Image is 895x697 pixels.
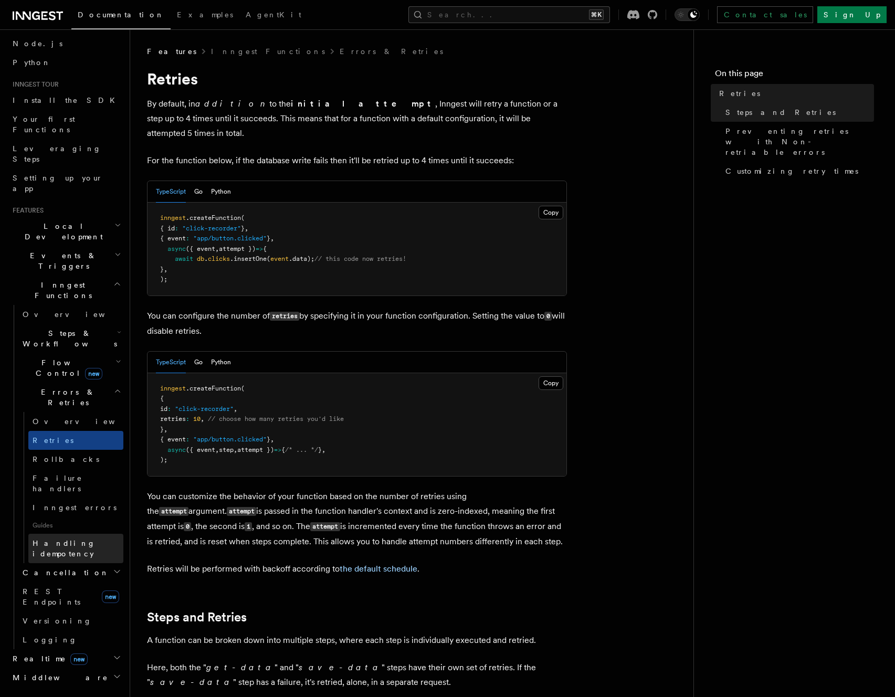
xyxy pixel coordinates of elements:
span: Steps & Workflows [18,328,117,349]
span: new [70,653,88,665]
span: clicks [208,255,230,262]
button: Inngest Functions [8,276,123,305]
p: A function can be broken down into multiple steps, where each step is individually executed and r... [147,633,567,648]
a: Inngest errors [28,498,123,517]
span: retries [160,415,186,423]
code: attempt [310,522,340,531]
button: Realtimenew [8,649,123,668]
a: Your first Functions [8,110,123,139]
span: "app/button.clicked" [193,436,267,443]
button: Toggle dark mode [675,8,700,21]
em: addition [195,99,269,109]
button: Steps & Workflows [18,324,123,353]
span: Setting up your app [13,174,103,193]
p: For the function below, if the database write fails then it'll be retried up to 4 times until it ... [147,153,567,168]
span: inngest [160,385,186,392]
span: Logging [23,636,77,644]
span: , [201,415,204,423]
span: // this code now retries! [314,255,406,262]
span: => [274,446,281,453]
a: Errors & Retries [340,46,443,57]
span: Inngest tour [8,80,59,89]
a: Setting up your app [8,168,123,198]
span: AgentKit [246,10,301,19]
span: event [270,255,289,262]
span: // choose how many retries you'd like [208,415,344,423]
span: Retries [33,436,73,445]
span: new [102,590,119,603]
span: } [160,426,164,433]
em: get-data [206,662,275,672]
a: Customizing retry times [721,162,874,181]
span: Versioning [23,617,92,625]
span: : [186,415,189,423]
a: Steps and Retries [147,610,247,625]
span: Guides [28,517,123,534]
span: await [175,255,193,262]
span: Install the SDK [13,96,121,104]
button: Python [211,181,231,203]
button: Middleware [8,668,123,687]
span: .insertOne [230,255,267,262]
span: Your first Functions [13,115,75,134]
span: { [160,395,164,402]
span: attempt }) [237,446,274,453]
span: { id [160,225,175,232]
span: ( [241,214,245,221]
span: Python [13,58,51,67]
em: save-data [299,662,382,672]
p: You can configure the number of by specifying it in your function configuration. Setting the valu... [147,309,567,339]
a: Sign Up [817,6,887,23]
span: , [245,225,248,232]
a: Overview [28,412,123,431]
span: .createFunction [186,214,241,221]
span: Customizing retry times [725,166,858,176]
span: Features [8,206,44,215]
span: Rollbacks [33,455,99,463]
span: Overview [23,310,131,319]
span: , [270,436,274,443]
button: Events & Triggers [8,246,123,276]
span: => [256,245,263,252]
span: , [164,266,167,273]
span: , [234,405,237,413]
span: "app/button.clicked" [193,235,267,242]
span: attempt }) [219,245,256,252]
h1: Retries [147,69,567,88]
span: Inngest errors [33,503,117,512]
span: Features [147,46,196,57]
span: Node.js [13,39,62,48]
a: REST Endpointsnew [18,582,123,611]
code: 0 [544,312,552,321]
span: id [160,405,167,413]
span: Inngest Functions [8,280,113,301]
button: TypeScript [156,352,186,373]
span: { event [160,436,186,443]
span: : [175,225,178,232]
span: , [270,235,274,242]
h4: On this page [715,67,874,84]
span: Documentation [78,10,164,19]
div: Inngest Functions [8,305,123,649]
a: Install the SDK [8,91,123,110]
span: Overview [33,417,141,426]
a: Overview [18,305,123,324]
a: Failure handlers [28,469,123,498]
button: Local Development [8,217,123,246]
span: } [318,446,322,453]
a: Rollbacks [28,450,123,469]
span: Realtime [8,653,88,664]
span: Steps and Retries [725,107,836,118]
span: ( [241,385,245,392]
span: } [267,436,270,443]
span: Cancellation [18,567,109,578]
span: ); [160,456,167,463]
span: Errors & Retries [18,387,114,408]
span: } [160,266,164,273]
button: Go [194,352,203,373]
span: Local Development [8,221,114,242]
span: ({ event [186,245,215,252]
span: step [219,446,234,453]
a: Documentation [71,3,171,29]
span: .createFunction [186,385,241,392]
